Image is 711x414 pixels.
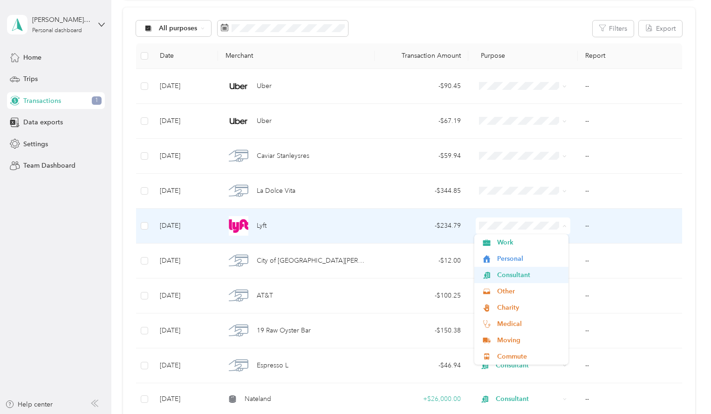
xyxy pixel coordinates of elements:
td: [DATE] [152,313,218,348]
div: - $67.19 [382,116,461,126]
td: -- [578,174,682,209]
span: Data exports [23,117,63,127]
span: Uber [257,81,272,91]
img: Espresso L [229,356,248,375]
span: Consultant [496,394,560,404]
button: Export [639,20,682,37]
span: Trips [23,74,38,84]
button: Filters [593,20,634,37]
span: Charity [497,303,561,312]
td: -- [578,313,682,348]
img: City of Santa Monica [229,251,248,271]
span: 1 [92,96,102,105]
td: [DATE] [152,69,218,104]
img: Uber [229,76,248,96]
span: Work [497,238,561,247]
td: -- [578,244,682,278]
span: Moving [497,335,561,345]
td: [DATE] [152,104,218,139]
span: Caviar Stanleysres [257,151,309,161]
span: Uber [257,116,272,126]
img: Uber [229,111,248,131]
span: Team Dashboard [23,161,75,170]
td: -- [578,278,682,313]
span: AT&T [257,291,273,301]
div: [PERSON_NAME][EMAIL_ADDRESS][PERSON_NAME][DOMAIN_NAME] [32,15,90,25]
td: -- [578,69,682,104]
span: Commute [497,352,561,361]
span: Transactions [23,96,61,106]
div: - $100.25 [382,291,461,301]
button: Help center [5,400,53,409]
div: - $90.45 [382,81,461,91]
span: Other [497,286,561,296]
div: - $150.38 [382,326,461,336]
span: Consultant [497,270,561,280]
span: All purposes [159,25,198,32]
th: Transaction Amount [375,43,468,69]
div: - $46.94 [382,360,461,371]
td: -- [578,139,682,174]
td: -- [578,104,682,139]
span: Home [23,53,41,62]
td: -- [578,348,682,383]
td: [DATE] [152,348,218,383]
span: Settings [23,139,48,149]
img: 19 Raw Oyster Bar [229,321,248,340]
div: Personal dashboard [32,28,82,34]
span: City of [GEOGRAPHIC_DATA][PERSON_NAME] [257,256,367,266]
span: Medical [497,319,561,329]
td: [DATE] [152,244,218,278]
td: [DATE] [152,209,218,244]
iframe: Everlance-gr Chat Button Frame [659,362,711,414]
span: Purpose [476,52,505,60]
img: Caviar Stanleysres [229,146,248,166]
th: Merchant [218,43,374,69]
span: Personal [497,254,561,264]
span: Espresso L [257,360,288,371]
span: Consultant [496,360,560,371]
img: La Dolce Vita [229,181,248,201]
th: Date [152,43,218,69]
span: Nateland [245,394,271,404]
th: Report [578,43,682,69]
div: + $26,000.00 [382,394,461,404]
div: - $344.85 [382,186,461,196]
td: [DATE] [152,174,218,209]
div: - $59.94 [382,151,461,161]
td: [DATE] [152,139,218,174]
td: [DATE] [152,278,218,313]
td: -- [578,209,682,244]
span: 19 Raw Oyster Bar [257,326,311,336]
span: La Dolce Vita [257,186,295,196]
span: Lyft [257,221,267,231]
img: AT&T [229,286,248,305]
div: - $12.00 [382,256,461,266]
img: Lyft [229,216,248,236]
div: - $234.79 [382,221,461,231]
